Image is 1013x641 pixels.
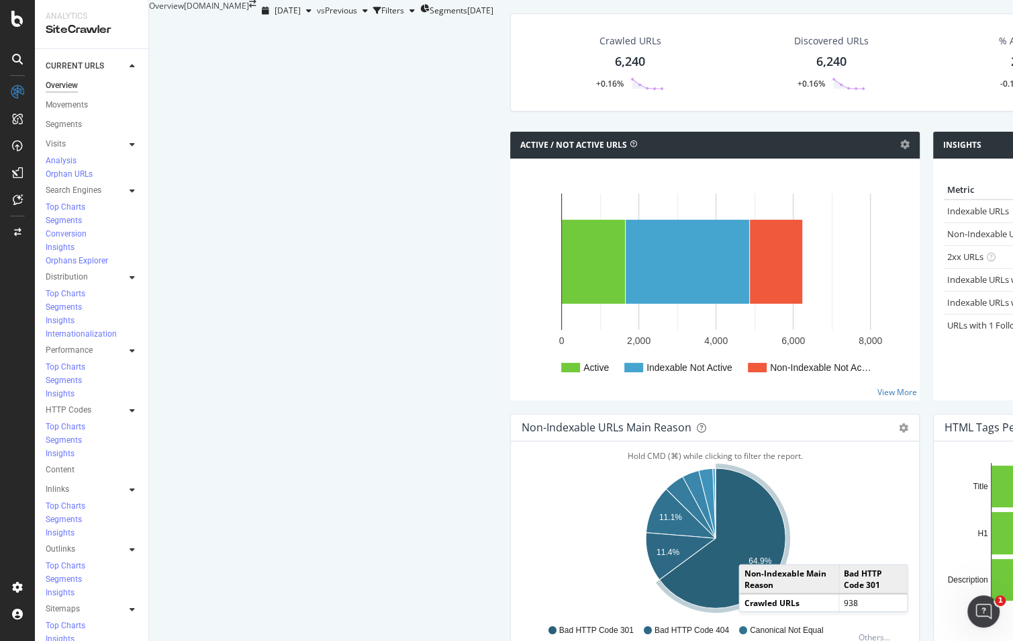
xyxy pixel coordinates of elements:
a: Segments [46,513,139,526]
text: 6,000 [781,335,805,346]
div: Overview [46,79,78,93]
a: Insights [46,314,139,327]
a: CURRENT URLS [46,59,126,73]
a: Distribution [46,270,126,284]
a: HTTP Codes [46,403,126,417]
td: 938 [838,593,907,611]
div: Discovered URLs [794,34,869,48]
div: Insights [46,448,75,460]
a: Top Charts [46,287,139,300]
text: H1 [977,528,988,538]
svg: A chart. [522,463,908,619]
div: Orphan URLs [46,169,93,180]
text: Active [583,362,609,373]
div: Non-Indexable URLs Main Reason [522,421,691,434]
td: Non-Indexable Main Reason [739,564,838,593]
div: Top Charts [46,501,85,512]
div: Internationalization [46,329,117,340]
div: +0.16% [596,78,624,89]
div: Crawled URLs [599,34,661,48]
text: 0 [559,335,565,346]
div: Distribution [46,270,88,284]
iframe: Intercom live chat [967,595,1000,628]
div: Top Charts [46,560,85,572]
div: Insights [46,587,75,599]
div: Filters [381,5,404,16]
div: Top Charts [46,620,85,632]
div: Content [46,463,75,477]
a: Search Engines [46,183,126,198]
div: Orphans Explorer [46,255,108,267]
h4: Active / Not Active URLs [520,138,627,152]
div: Inlinks [46,482,69,497]
div: Insights [46,315,75,327]
div: SiteCrawler [46,22,138,38]
a: Segments [46,300,139,314]
text: Description [947,575,987,585]
span: Bad HTTP Code 301 [559,625,634,636]
div: Outlinks [46,542,75,556]
div: Conversion [46,228,87,240]
span: Previous [325,5,357,16]
div: Sitemaps [46,602,80,616]
a: View More [877,386,917,398]
div: Segments [46,375,82,386]
text: 4,000 [704,335,728,346]
a: Insights [46,241,139,254]
a: Segments [46,214,139,227]
div: Analysis [46,155,77,167]
a: Performance [46,343,126,357]
text: 2,000 [627,335,650,346]
span: vs [317,5,325,16]
text: Non-Indexable Not Ac… [770,362,871,373]
a: Conversion [46,227,139,241]
a: Internationalization [46,327,139,341]
td: Bad HTTP Code 301 [838,564,907,593]
svg: A chart. [521,180,908,390]
a: Top Charts [46,619,139,632]
a: Top Charts [46,200,139,214]
div: Visits [46,137,66,151]
text: Indexable Not Active [646,362,732,373]
a: Top Charts [46,360,139,374]
div: Top Charts [46,421,85,433]
div: Segments [46,435,82,446]
a: Top Charts [46,499,139,513]
div: Performance [46,343,93,357]
a: Outlinks [46,542,126,556]
div: Movements [46,98,88,112]
span: Bad HTTP Code 404 [655,625,729,636]
i: Options [900,140,910,149]
div: Segments [46,302,82,313]
a: Orphans Explorer [46,254,139,267]
td: Crawled URLs [739,593,838,611]
div: Top Charts [46,361,85,373]
span: Canonical Not Equal [750,625,823,636]
a: Sitemaps [46,602,126,616]
div: +0.16% [798,78,825,89]
div: Insights [46,242,75,253]
span: Segments [430,5,467,16]
a: Inlinks [46,482,126,497]
div: gear [899,423,908,433]
a: Content [46,463,139,477]
a: Movements [46,98,139,112]
div: 6,240 [615,53,645,71]
div: Segments [46,514,82,525]
a: Insights [46,387,139,400]
div: Insights [46,388,75,400]
a: Indexable URLs [947,205,1009,217]
div: Search Engines [46,183,101,198]
div: Segments [46,118,82,132]
text: 8,000 [859,335,882,346]
a: Segments [46,118,139,132]
div: Insights [46,527,75,539]
a: Analysis [46,154,139,167]
a: Segments [46,572,139,586]
div: Top Charts [46,202,85,213]
div: Segments [46,574,82,585]
a: Insights [46,447,139,460]
a: Top Charts [46,559,139,572]
div: Top Charts [46,288,85,300]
